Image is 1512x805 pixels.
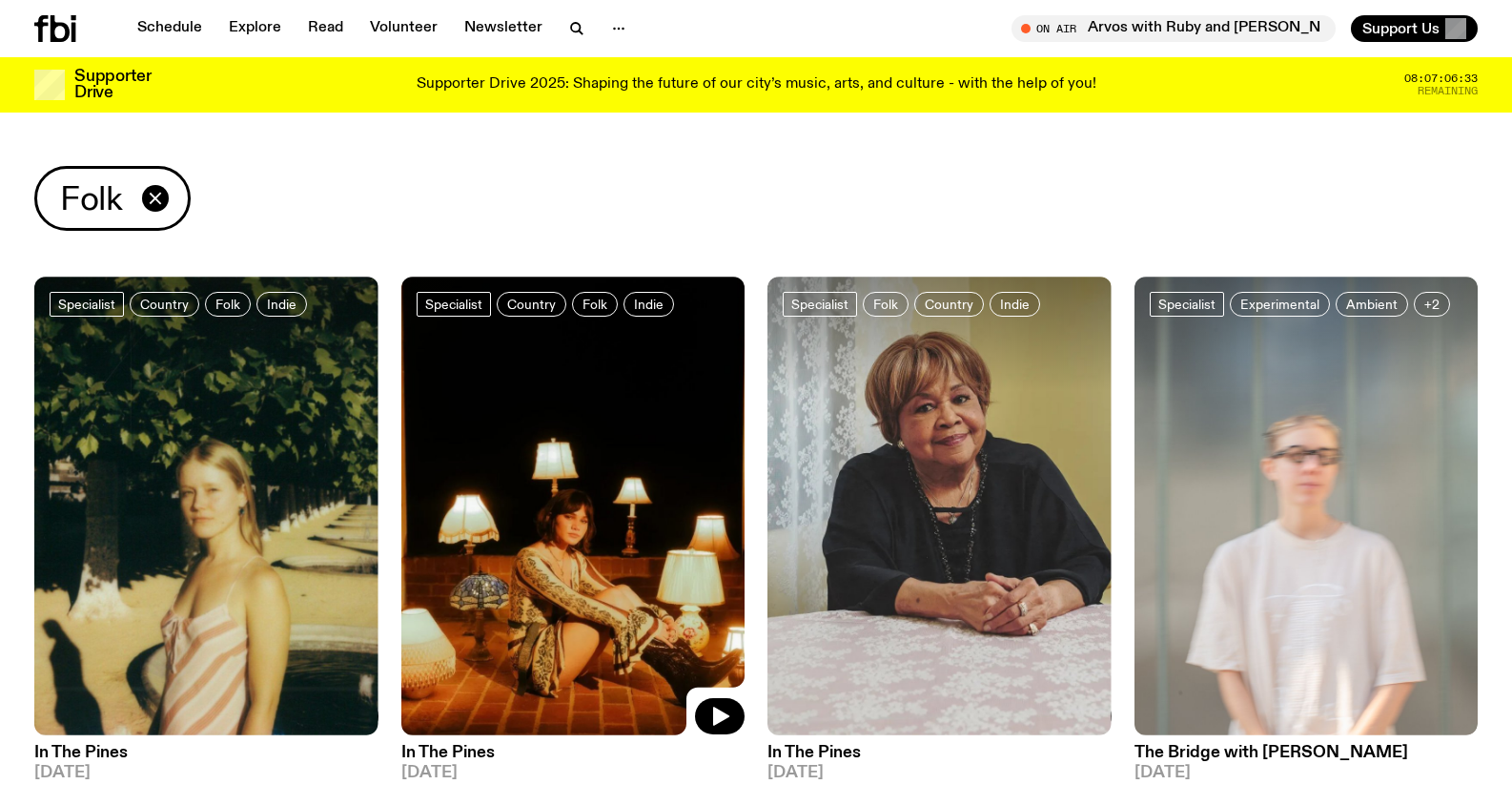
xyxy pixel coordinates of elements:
[453,15,554,42] a: Newsletter
[497,292,566,317] a: Country
[1336,292,1408,317] a: Ambient
[1134,765,1479,781] span: [DATE]
[401,765,746,781] span: [DATE]
[217,15,293,42] a: Explore
[34,765,378,781] span: [DATE]
[140,297,189,311] span: Country
[296,15,355,42] a: Read
[34,735,378,781] a: In The Pines[DATE]
[34,745,378,761] h3: In The Pines
[1000,297,1030,311] span: Indie
[783,292,857,317] a: Specialist
[1346,297,1398,311] span: Ambient
[582,297,607,311] span: Folk
[417,292,491,317] a: Specialist
[873,297,898,311] span: Folk
[1418,86,1478,96] span: Remaining
[1134,745,1479,761] h3: The Bridge with [PERSON_NAME]
[1351,15,1478,42] button: Support Us
[990,292,1040,317] a: Indie
[1011,15,1336,42] button: On AirArvos with Ruby and [PERSON_NAME]
[215,297,240,311] span: Folk
[1158,297,1216,311] span: Specialist
[425,297,482,311] span: Specialist
[130,292,199,317] a: Country
[58,297,115,311] span: Specialist
[60,180,123,217] span: Folk
[1134,277,1479,735] img: Mara stands in front of a frosted glass wall wearing a cream coloured t-shirt and black glasses. ...
[767,745,1112,761] h3: In The Pines
[267,297,296,311] span: Indie
[50,292,124,317] a: Specialist
[863,292,909,317] a: Folk
[1230,292,1330,317] a: Experimental
[401,735,746,781] a: In The Pines[DATE]
[205,292,251,317] a: Folk
[1404,73,1478,84] span: 08:07:06:33
[1134,735,1479,781] a: The Bridge with [PERSON_NAME][DATE]
[126,15,214,42] a: Schedule
[507,297,556,311] span: Country
[767,765,1112,781] span: [DATE]
[358,15,449,42] a: Volunteer
[572,292,618,317] a: Folk
[1414,292,1450,317] button: +2
[417,76,1096,93] p: Supporter Drive 2025: Shaping the future of our city’s music, arts, and culture - with the help o...
[401,745,746,761] h3: In The Pines
[1362,20,1440,37] span: Support Us
[634,297,664,311] span: Indie
[623,292,674,317] a: Indie
[914,292,984,317] a: Country
[74,69,151,101] h3: Supporter Drive
[1150,292,1224,317] a: Specialist
[1240,297,1319,311] span: Experimental
[256,292,307,317] a: Indie
[925,297,973,311] span: Country
[1424,297,1440,311] span: +2
[767,735,1112,781] a: In The Pines[DATE]
[791,297,848,311] span: Specialist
